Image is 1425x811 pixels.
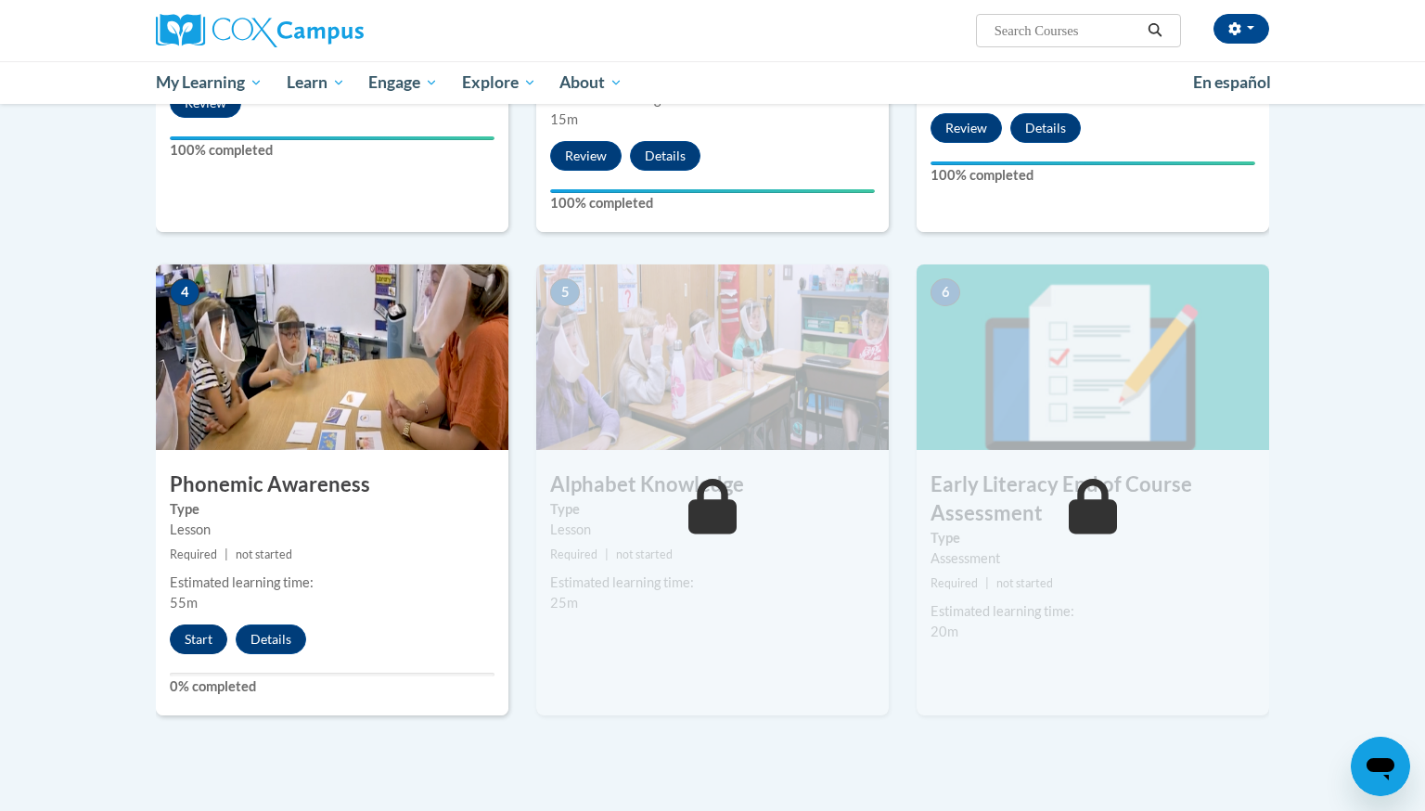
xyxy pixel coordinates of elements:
label: 100% completed [931,165,1255,186]
div: Estimated learning time: [170,573,494,593]
label: 0% completed [170,676,494,697]
div: Lesson [170,520,494,540]
button: Review [550,141,622,171]
span: My Learning [156,71,263,94]
img: Cox Campus [156,14,364,47]
a: En español [1181,63,1283,102]
span: Required [550,547,597,561]
a: Learn [275,61,357,104]
h3: Phonemic Awareness [156,470,508,499]
span: 55m [170,595,198,611]
span: | [985,576,989,590]
a: About [548,61,635,104]
img: Course Image [536,264,889,450]
div: Estimated learning time: [550,573,875,593]
span: not started [996,576,1053,590]
h3: Alphabet Knowledge [536,470,889,499]
button: Account Settings [1213,14,1269,44]
span: 15m [550,111,578,127]
label: 100% completed [550,193,875,213]
span: 25m [550,595,578,611]
a: Cox Campus [156,14,508,47]
h3: Early Literacy End of Course Assessment [917,470,1269,528]
span: 20m [931,624,958,639]
span: not started [236,547,292,561]
div: Your progress [550,189,875,193]
a: Explore [450,61,548,104]
div: Lesson [550,520,875,540]
button: Start [170,624,227,654]
div: Assessment [931,548,1255,569]
button: Details [1010,113,1081,143]
span: 6 [931,278,960,306]
iframe: Button to launch messaging window [1351,737,1410,796]
img: Course Image [917,264,1269,450]
button: Search [1141,19,1169,42]
div: Main menu [128,61,1297,104]
label: 100% completed [170,140,494,161]
button: Details [630,141,700,171]
div: Your progress [931,161,1255,165]
img: Course Image [156,264,508,450]
span: About [559,71,623,94]
a: Engage [356,61,450,104]
label: Type [931,528,1255,548]
span: | [605,547,609,561]
div: Your progress [170,136,494,140]
a: My Learning [144,61,275,104]
span: 4 [170,278,199,306]
span: Required [170,547,217,561]
input: Search Courses [993,19,1141,42]
span: Required [931,576,978,590]
span: Engage [368,71,438,94]
button: Review [931,113,1002,143]
div: Estimated learning time: [931,601,1255,622]
label: Type [550,499,875,520]
span: 5 [550,278,580,306]
button: Details [236,624,306,654]
span: not started [616,547,673,561]
span: Explore [462,71,536,94]
label: Type [170,499,494,520]
span: En español [1193,72,1271,92]
span: Learn [287,71,345,94]
span: | [225,547,228,561]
